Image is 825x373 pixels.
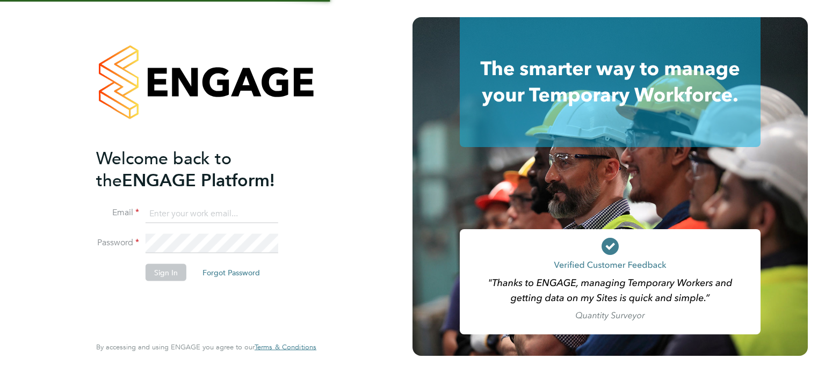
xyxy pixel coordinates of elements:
[96,207,139,218] label: Email
[96,342,316,352] span: By accessing and using ENGAGE you agree to our
[146,204,278,223] input: Enter your work email...
[96,147,306,191] h2: ENGAGE Platform!
[194,264,269,281] button: Forgot Password
[96,148,231,191] span: Welcome back to the
[255,343,316,352] a: Terms & Conditions
[146,264,186,281] button: Sign In
[96,237,139,248] label: Password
